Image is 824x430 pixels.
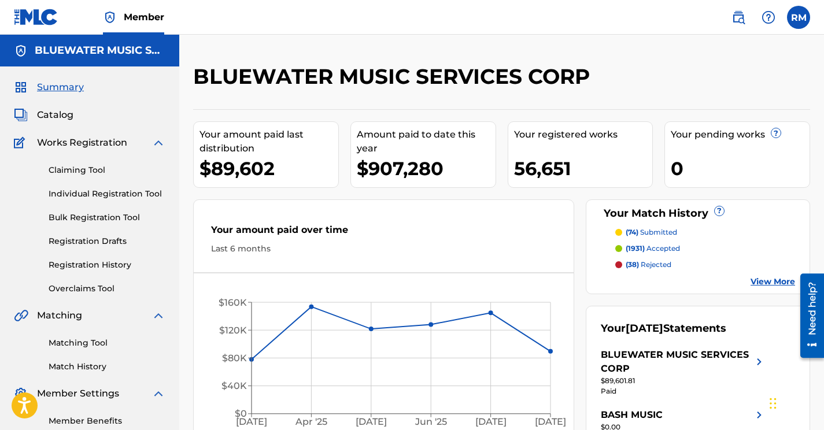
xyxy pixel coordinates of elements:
[236,416,267,427] tspan: [DATE]
[762,10,775,24] img: help
[37,136,127,150] span: Works Registration
[626,260,639,269] span: (38)
[601,206,795,221] div: Your Match History
[152,309,165,322] img: expand
[626,228,638,236] span: (74)
[103,10,117,24] img: Top Rightsholder
[601,408,663,422] div: BASH MUSIC
[219,325,247,336] tspan: $120K
[199,128,338,155] div: Your amount paid last distribution
[49,337,165,349] a: Matching Tool
[601,386,766,396] div: Paid
[514,128,653,142] div: Your registered works
[14,136,29,150] img: Works Registration
[787,6,810,29] div: User Menu
[37,387,119,401] span: Member Settings
[751,276,795,288] a: View More
[49,212,165,224] a: Bulk Registration Tool
[199,155,338,181] div: $89,602
[535,416,566,427] tspan: [DATE]
[124,10,164,24] span: Member
[671,128,810,142] div: Your pending works
[219,297,247,308] tspan: $160K
[792,269,824,362] iframe: Resource Center
[715,206,724,216] span: ?
[770,386,777,421] div: Drag
[771,128,781,138] span: ?
[49,361,165,373] a: Match History
[37,108,73,122] span: Catalog
[49,415,165,427] a: Member Benefits
[49,188,165,200] a: Individual Registration Tool
[601,321,726,336] div: Your Statements
[14,80,28,94] img: Summary
[152,136,165,150] img: expand
[49,235,165,247] a: Registration Drafts
[356,416,387,427] tspan: [DATE]
[731,10,745,24] img: search
[626,260,671,270] p: rejected
[235,408,247,419] tspan: $0
[757,6,780,29] div: Help
[14,9,58,25] img: MLC Logo
[514,155,653,181] div: 56,651
[37,309,82,322] span: Matching
[35,44,165,57] h5: BLUEWATER MUSIC SERVICES CORP
[14,80,84,94] a: SummarySummary
[626,322,663,335] span: [DATE]
[49,259,165,271] a: Registration History
[601,348,752,376] div: BLUEWATER MUSIC SERVICES CORP
[766,375,824,430] iframe: Chat Widget
[615,260,795,270] a: (38) rejected
[49,164,165,176] a: Claiming Tool
[37,80,84,94] span: Summary
[14,44,28,58] img: Accounts
[671,155,810,181] div: 0
[14,387,28,401] img: Member Settings
[14,108,73,122] a: CatalogCatalog
[357,155,496,181] div: $907,280
[615,243,795,254] a: (1931) accepted
[211,243,556,255] div: Last 6 months
[727,6,750,29] a: Public Search
[752,348,766,376] img: right chevron icon
[14,108,28,122] img: Catalog
[193,64,596,90] h2: BLUEWATER MUSIC SERVICES CORP
[601,376,766,386] div: $89,601.81
[626,243,680,254] p: accepted
[601,348,766,396] a: BLUEWATER MUSIC SERVICES CORPright chevron icon$89,601.81Paid
[357,128,496,155] div: Amount paid to date this year
[152,387,165,401] img: expand
[14,309,28,322] img: Matching
[475,416,507,427] tspan: [DATE]
[626,244,645,253] span: (1931)
[49,283,165,295] a: Overclaims Tool
[221,380,247,391] tspan: $40K
[211,223,556,243] div: Your amount paid over time
[222,353,247,364] tspan: $80K
[615,227,795,238] a: (74) submitted
[415,416,447,427] tspan: Jun '25
[752,408,766,422] img: right chevron icon
[295,416,327,427] tspan: Apr '25
[626,227,677,238] p: submitted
